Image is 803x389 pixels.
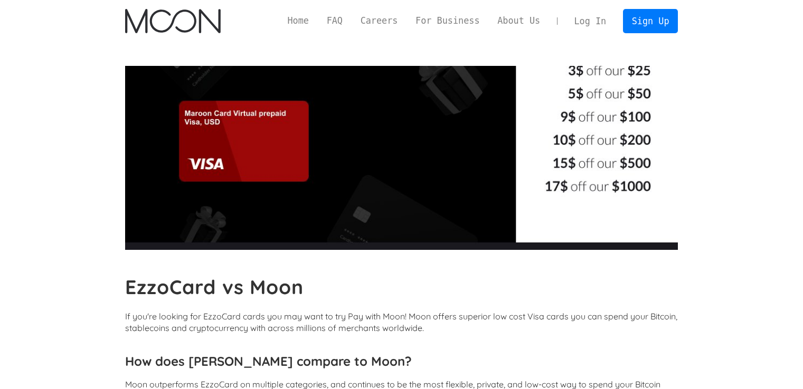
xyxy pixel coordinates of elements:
[407,14,488,27] a: For Business
[623,9,678,33] a: Sign Up
[125,275,304,299] b: EzzoCard vs Moon
[565,9,615,33] a: Log In
[125,310,678,334] p: If you're looking for EzzoCard cards you may want to try Pay with Moon! Moon offers superior low ...
[318,14,352,27] a: FAQ
[352,14,407,27] a: Careers
[125,9,221,33] a: home
[125,9,221,33] img: Moon Logo
[279,14,318,27] a: Home
[125,353,678,369] h3: How does [PERSON_NAME] compare to Moon?
[488,14,549,27] a: About Us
